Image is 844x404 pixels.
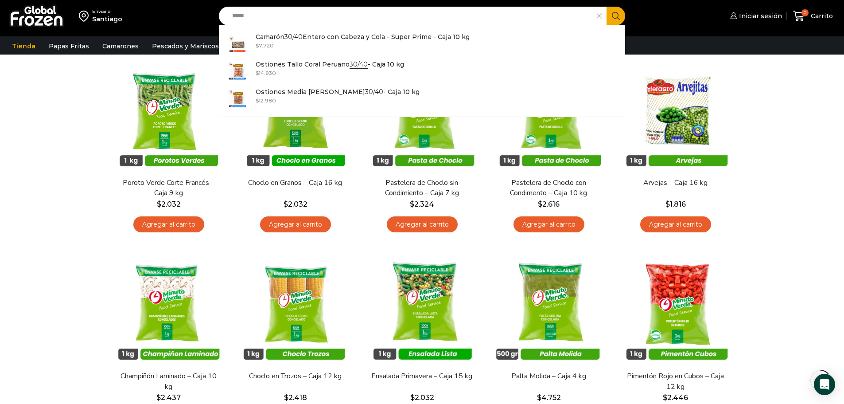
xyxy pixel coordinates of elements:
[44,38,93,55] a: Papas Fritas
[256,42,274,49] bdi: 7.720
[365,88,383,96] strong: 30/40
[244,371,346,381] a: Choclo en Trozos – Caja 12 kg
[640,216,711,233] a: Agregar al carrito: “Arvejas - Caja 16 kg”
[498,178,599,198] a: Pastelera de Choclo con Condimento – Caja 10 kg
[538,200,560,208] bdi: 2.616
[410,200,414,208] span: $
[284,200,307,208] bdi: 2.032
[117,371,219,392] a: Champiñón Laminado – Caja 10 kg
[284,393,288,402] span: $
[256,70,259,76] span: $
[219,57,625,85] a: Ostiones Tallo Coral Peruano30/40- Caja 10 kg $14.830
[256,42,259,49] span: $
[663,393,667,402] span: $
[791,6,835,27] a: 0 Carrito
[148,38,223,55] a: Pescados y Mariscos
[156,393,161,402] span: $
[157,200,161,208] span: $
[737,12,782,20] span: Iniciar sesión
[410,393,434,402] bdi: 2.032
[256,32,470,42] p: Camarón Entero con Cabeza y Cola - Super Prime - Caja 10 kg
[284,393,307,402] bdi: 2.418
[624,178,726,188] a: Arvejas – Caja 16 kg
[350,60,368,69] strong: 30/40
[410,200,434,208] bdi: 2.324
[219,85,625,112] a: Ostiones Media [PERSON_NAME]30/40- Caja 10 kg $12.980
[498,371,599,381] a: Palta Molida – Caja 4 kg
[256,97,276,104] bdi: 12.980
[219,30,625,57] a: Camarón30/40Entero con Cabeza y Cola - Super Prime - Caja 10 kg $7.720
[256,59,404,69] p: Ostiones Tallo Coral Peruano - Caja 10 kg
[607,7,625,25] button: Search button
[665,200,686,208] bdi: 1.816
[244,178,346,188] a: Choclo en Granos – Caja 16 kg
[260,216,331,233] a: Agregar al carrito: “Choclo en Granos - Caja 16 kg”
[284,33,303,41] strong: 30/40
[256,87,420,97] p: Ostiones Media [PERSON_NAME] - Caja 10 kg
[537,393,541,402] span: $
[156,393,181,402] bdi: 2.437
[133,216,204,233] a: Agregar al carrito: “Poroto Verde Corte Francés - Caja 9 kg”
[513,216,584,233] a: Agregar al carrito: “Pastelera de Choclo con Condimento - Caja 10 kg”
[256,97,259,104] span: $
[728,7,782,25] a: Iniciar sesión
[814,374,835,395] div: Open Intercom Messenger
[79,8,92,24] img: address-field-icon.svg
[663,393,688,402] bdi: 2.446
[801,9,809,16] span: 0
[8,38,40,55] a: Tienda
[665,200,670,208] span: $
[157,200,181,208] bdi: 2.032
[92,8,122,15] div: Enviar a
[538,200,542,208] span: $
[624,371,726,392] a: Pimentón Rojo en Cubos – Caja 12 kg
[117,178,219,198] a: Poroto Verde Corte Francés – Caja 9 kg
[371,178,473,198] a: Pastelera de Choclo sin Condimiento – Caja 7 kg
[537,393,561,402] bdi: 4.752
[98,38,143,55] a: Camarones
[371,371,473,381] a: Ensalada Primavera – Caja 15 kg
[809,12,833,20] span: Carrito
[410,393,415,402] span: $
[92,15,122,24] div: Santiago
[256,70,276,76] bdi: 14.830
[387,216,458,233] a: Agregar al carrito: “Pastelera de Choclo sin Condimiento - Caja 7 kg”
[284,200,288,208] span: $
